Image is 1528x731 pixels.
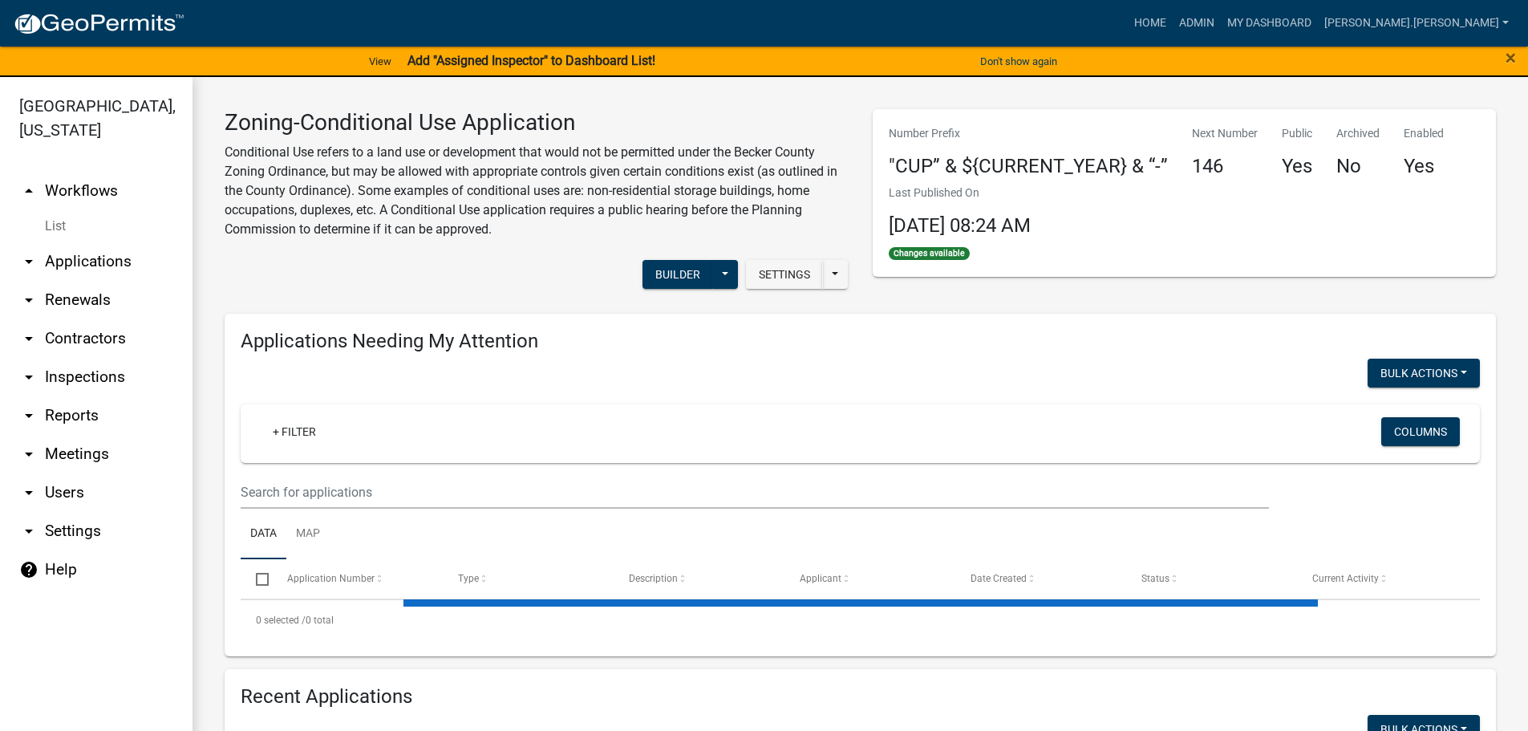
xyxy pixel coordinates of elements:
[19,445,39,464] i: arrow_drop_down
[363,48,398,75] a: View
[889,247,971,260] span: Changes available
[241,600,1480,640] div: 0 total
[442,559,613,598] datatable-header-cell: Type
[1141,573,1169,584] span: Status
[458,573,479,584] span: Type
[19,252,39,271] i: arrow_drop_down
[1192,155,1258,178] h4: 146
[642,260,713,289] button: Builder
[241,509,286,560] a: Data
[19,522,39,541] i: arrow_drop_down
[1192,125,1258,142] p: Next Number
[1312,573,1379,584] span: Current Activity
[1221,8,1318,39] a: My Dashboard
[286,509,330,560] a: Map
[784,559,955,598] datatable-header-cell: Applicant
[260,417,329,446] a: + Filter
[1336,155,1380,178] h4: No
[1126,559,1297,598] datatable-header-cell: Status
[225,109,849,136] h3: Zoning-Conditional Use Application
[241,559,271,598] datatable-header-cell: Select
[241,330,1480,353] h4: Applications Needing My Attention
[955,559,1126,598] datatable-header-cell: Date Created
[629,573,678,584] span: Description
[19,560,39,579] i: help
[1282,125,1312,142] p: Public
[971,573,1027,584] span: Date Created
[19,181,39,201] i: arrow_drop_up
[287,573,375,584] span: Application Number
[19,329,39,348] i: arrow_drop_down
[746,260,823,289] button: Settings
[1381,417,1460,446] button: Columns
[271,559,442,598] datatable-header-cell: Application Number
[19,290,39,310] i: arrow_drop_down
[19,368,39,387] i: arrow_drop_down
[974,48,1064,75] button: Don't show again
[241,685,1480,709] h4: Recent Applications
[225,143,849,239] p: Conditional Use refers to a land use or development that would not be permitted under the Becker ...
[889,214,1031,237] span: [DATE] 08:24 AM
[1404,155,1444,178] h4: Yes
[1368,359,1480,388] button: Bulk Actions
[1297,559,1468,598] datatable-header-cell: Current Activity
[19,406,39,425] i: arrow_drop_down
[889,125,1168,142] p: Number Prefix
[241,476,1269,509] input: Search for applications
[1128,8,1173,39] a: Home
[1282,155,1312,178] h4: Yes
[19,483,39,502] i: arrow_drop_down
[1336,125,1380,142] p: Archived
[1404,125,1444,142] p: Enabled
[800,573,841,584] span: Applicant
[1506,48,1516,67] button: Close
[256,615,306,626] span: 0 selected /
[1506,47,1516,69] span: ×
[889,185,1031,201] p: Last Published On
[614,559,784,598] datatable-header-cell: Description
[1318,8,1515,39] a: [PERSON_NAME].[PERSON_NAME]
[889,155,1168,178] h4: "CUP” & ${CURRENT_YEAR} & “-”
[407,53,655,68] strong: Add "Assigned Inspector" to Dashboard List!
[1173,8,1221,39] a: Admin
